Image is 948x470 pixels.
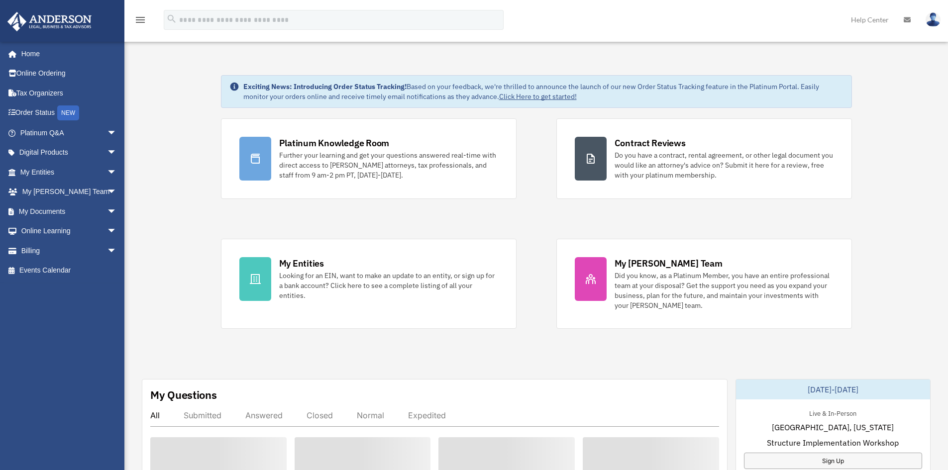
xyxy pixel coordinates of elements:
[7,103,132,123] a: Order StatusNEW
[57,105,79,120] div: NEW
[357,410,384,420] div: Normal
[307,410,333,420] div: Closed
[107,241,127,261] span: arrow_drop_down
[221,118,517,199] a: Platinum Knowledge Room Further your learning and get your questions answered real-time with dire...
[279,271,498,300] div: Looking for an EIN, want to make an update to an entity, or sign up for a bank account? Click her...
[615,271,834,310] div: Did you know, as a Platinum Member, you have an entire professional team at your disposal? Get th...
[556,118,852,199] a: Contract Reviews Do you have a contract, rental agreement, or other legal document you would like...
[107,221,127,242] span: arrow_drop_down
[134,17,146,26] a: menu
[7,241,132,261] a: Billingarrow_drop_down
[279,150,498,180] div: Further your learning and get your questions answered real-time with direct access to [PERSON_NAM...
[243,82,407,91] strong: Exciting News: Introducing Order Status Tracking!
[7,83,132,103] a: Tax Organizers
[7,64,132,84] a: Online Ordering
[7,182,132,202] a: My [PERSON_NAME] Teamarrow_drop_down
[499,92,577,101] a: Click Here to get started!
[107,162,127,183] span: arrow_drop_down
[107,143,127,163] span: arrow_drop_down
[107,123,127,143] span: arrow_drop_down
[245,410,283,420] div: Answered
[184,410,221,420] div: Submitted
[615,150,834,180] div: Do you have a contract, rental agreement, or other legal document you would like an attorney's ad...
[7,162,132,182] a: My Entitiesarrow_drop_down
[150,410,160,420] div: All
[107,201,127,222] span: arrow_drop_down
[7,44,127,64] a: Home
[221,239,517,329] a: My Entities Looking for an EIN, want to make an update to an entity, or sign up for a bank accoun...
[107,182,127,202] span: arrow_drop_down
[736,379,930,399] div: [DATE]-[DATE]
[772,421,894,433] span: [GEOGRAPHIC_DATA], [US_STATE]
[7,143,132,163] a: Digital Productsarrow_drop_down
[7,201,132,221] a: My Documentsarrow_drop_down
[134,14,146,26] i: menu
[556,239,852,329] a: My [PERSON_NAME] Team Did you know, as a Platinum Member, you have an entire professional team at...
[801,407,864,418] div: Live & In-Person
[767,437,899,449] span: Structure Implementation Workshop
[615,257,723,270] div: My [PERSON_NAME] Team
[408,410,446,420] div: Expedited
[243,82,843,101] div: Based on your feedback, we're thrilled to announce the launch of our new Order Status Tracking fe...
[744,453,922,469] a: Sign Up
[279,137,390,149] div: Platinum Knowledge Room
[7,221,132,241] a: Online Learningarrow_drop_down
[7,261,132,281] a: Events Calendar
[150,387,217,402] div: My Questions
[279,257,324,270] div: My Entities
[926,12,941,27] img: User Pic
[166,13,177,24] i: search
[7,123,132,143] a: Platinum Q&Aarrow_drop_down
[615,137,686,149] div: Contract Reviews
[4,12,95,31] img: Anderson Advisors Platinum Portal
